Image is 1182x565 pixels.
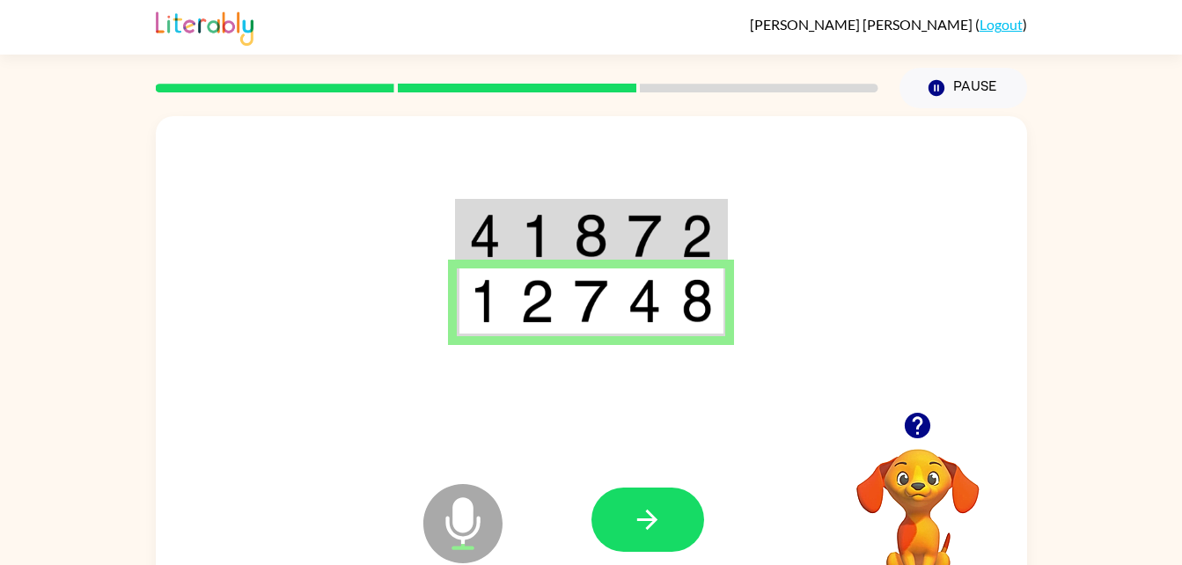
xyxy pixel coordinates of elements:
img: 4 [469,214,501,258]
img: 2 [681,214,713,258]
img: 8 [681,279,713,323]
span: [PERSON_NAME] [PERSON_NAME] [750,16,975,33]
img: 7 [628,214,661,258]
img: 4 [628,279,661,323]
button: Pause [899,68,1027,108]
img: Literably [156,7,253,46]
img: 2 [520,279,554,323]
img: 8 [574,214,607,258]
img: 7 [574,279,607,323]
img: 1 [520,214,554,258]
img: 1 [469,279,501,323]
a: Logout [980,16,1023,33]
div: ( ) [750,16,1027,33]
